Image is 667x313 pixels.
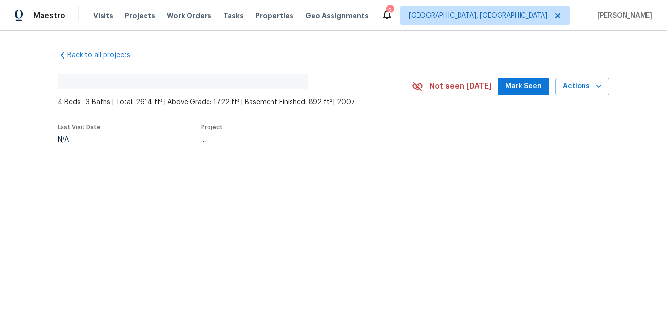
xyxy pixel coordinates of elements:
span: Geo Assignments [305,11,369,21]
span: Actions [563,81,602,93]
span: Projects [125,11,155,21]
span: Properties [255,11,293,21]
div: 2 [386,6,393,16]
div: ... [201,136,389,143]
span: Visits [93,11,113,21]
button: Mark Seen [498,78,549,96]
span: Mark Seen [505,81,542,93]
span: 4 Beds | 3 Baths | Total: 2614 ft² | Above Grade: 1722 ft² | Basement Finished: 892 ft² | 2007 [58,97,412,107]
span: Not seen [DATE] [429,82,492,91]
div: N/A [58,136,101,143]
span: Tasks [223,12,244,19]
span: Work Orders [167,11,211,21]
span: [PERSON_NAME] [593,11,652,21]
span: Project [201,125,223,130]
button: Actions [555,78,609,96]
span: Last Visit Date [58,125,101,130]
span: [GEOGRAPHIC_DATA], [GEOGRAPHIC_DATA] [409,11,547,21]
a: Back to all projects [58,50,151,60]
span: Maestro [33,11,65,21]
